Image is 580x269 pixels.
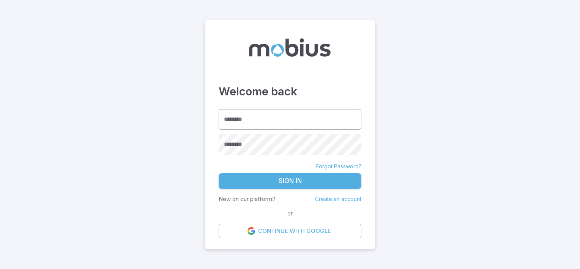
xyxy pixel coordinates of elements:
[316,163,361,170] a: Forgot Password?
[219,83,361,100] h3: Welcome back
[285,209,295,218] span: or
[219,195,275,203] p: New on our platform?
[315,196,361,202] a: Create an account
[219,173,361,189] button: Sign In
[219,224,361,238] a: Continue with Google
